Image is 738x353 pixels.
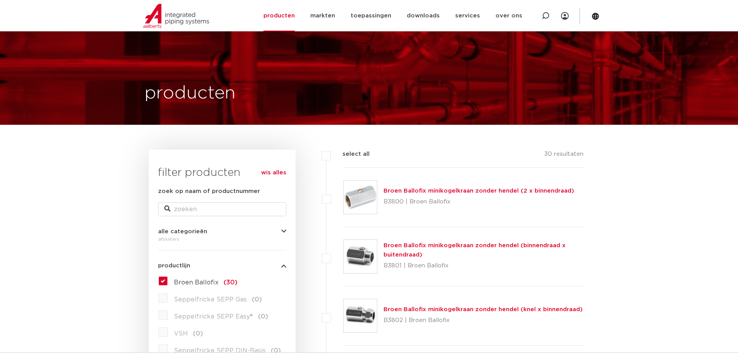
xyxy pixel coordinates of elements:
[544,150,583,162] p: 30 resultaten
[174,296,247,303] span: Seppelfricke SEPP Gas
[384,314,583,327] p: B3802 | Broen Ballofix
[174,279,218,286] span: Broen Ballofix
[384,243,566,258] a: Broen Ballofix minikogelkraan zonder hendel (binnendraad x buitendraad)
[258,313,268,320] span: (0)
[331,150,370,159] label: select all
[158,229,286,234] button: alle categorieën
[252,296,262,303] span: (0)
[261,168,286,177] a: wis alles
[193,331,203,337] span: (0)
[158,229,207,234] span: alle categorieën
[158,165,286,181] h3: filter producten
[158,202,286,216] input: zoeken
[344,181,377,214] img: Thumbnail for Broen Ballofix minikogelkraan zonder hendel (2 x binnendraad)
[384,260,584,272] p: B3801 | Broen Ballofix
[158,234,286,244] div: afsluiters
[158,263,190,269] span: productlijn
[344,299,377,332] img: Thumbnail for Broen Ballofix minikogelkraan zonder hendel (knel x binnendraad)
[344,240,377,273] img: Thumbnail for Broen Ballofix minikogelkraan zonder hendel (binnendraad x buitendraad)
[158,187,260,196] label: zoek op naam of productnummer
[158,263,286,269] button: productlijn
[145,81,236,106] h1: producten
[384,196,574,208] p: B3800 | Broen Ballofix
[224,279,237,286] span: (30)
[174,313,253,320] span: Seppelfricke SEPP Easy®
[384,188,574,194] a: Broen Ballofix minikogelkraan zonder hendel (2 x binnendraad)
[174,331,188,337] span: VSH
[384,307,583,312] a: Broen Ballofix minikogelkraan zonder hendel (knel x binnendraad)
